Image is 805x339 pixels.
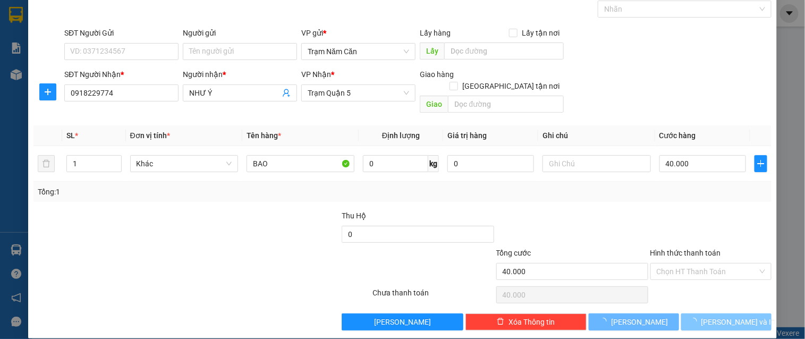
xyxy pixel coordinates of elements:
span: loading [599,318,611,325]
span: [PERSON_NAME] và In [701,316,776,328]
input: 0 [447,155,534,172]
span: [PERSON_NAME] [611,316,668,328]
span: Tên hàng [247,131,281,140]
span: Trạm Năm Căn [308,44,409,60]
input: VD: Bàn, Ghế [247,155,354,172]
span: [PERSON_NAME] [374,316,431,328]
span: SL [66,131,75,140]
button: [PERSON_NAME] [342,313,463,330]
th: Ghi chú [538,125,655,146]
button: [PERSON_NAME] [589,313,679,330]
input: Dọc đường [444,43,564,60]
div: Chưa thanh toán [371,287,495,306]
button: plus [755,155,767,172]
span: kg [428,155,439,172]
button: [PERSON_NAME] và In [681,313,772,330]
span: Thu Hộ [342,211,366,220]
span: Giá trị hàng [447,131,487,140]
span: user-add [282,89,291,97]
span: Lấy hàng [420,29,451,37]
div: VP gửi [301,27,416,39]
button: deleteXóa Thông tin [465,313,587,330]
span: Xóa Thông tin [509,316,555,328]
span: Lấy tận nơi [518,27,564,39]
span: delete [497,318,504,326]
span: loading [690,318,701,325]
input: Ghi Chú [543,155,650,172]
button: plus [39,83,56,100]
span: Trạm Quận 5 [308,85,409,101]
button: delete [38,155,55,172]
div: Tổng: 1 [38,186,311,198]
span: Định lượng [382,131,420,140]
div: Người nhận [183,69,297,80]
span: [GEOGRAPHIC_DATA] tận nơi [458,80,564,92]
span: Đơn vị tính [130,131,170,140]
span: Khác [137,156,232,172]
span: plus [40,88,56,96]
span: Lấy [420,43,444,60]
span: plus [755,159,767,168]
span: Giao [420,96,448,113]
span: Giao hàng [420,70,454,79]
input: Dọc đường [448,96,564,113]
div: SĐT Người Nhận [64,69,179,80]
span: Tổng cước [496,249,531,257]
div: Người gửi [183,27,297,39]
div: SĐT Người Gửi [64,27,179,39]
span: Cước hàng [659,131,696,140]
span: VP Nhận [301,70,331,79]
label: Hình thức thanh toán [650,249,721,257]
